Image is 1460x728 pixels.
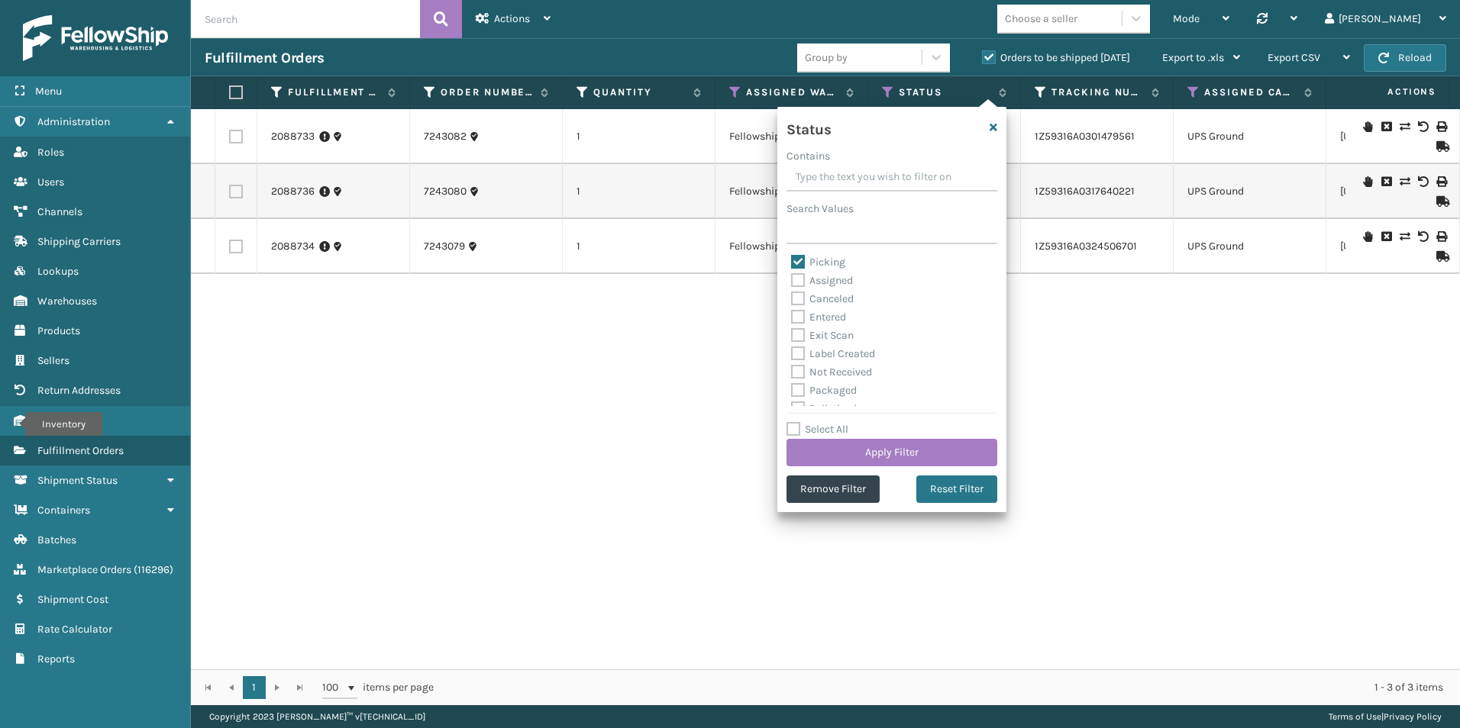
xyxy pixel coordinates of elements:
i: Print Label [1436,121,1445,132]
td: Fellowship - West [715,219,868,274]
p: Copyright 2023 [PERSON_NAME]™ v [TECHNICAL_ID] [209,705,425,728]
i: Cancel Fulfillment Order [1381,176,1391,187]
span: Reports [37,652,75,665]
div: Group by [805,50,848,66]
i: Cancel Fulfillment Order [1381,231,1391,242]
label: Orders to be shipped [DATE] [982,51,1130,64]
label: Canceled [791,292,854,305]
label: Not Received [791,366,872,378]
span: Shipping Carriers [37,235,121,248]
span: Channels [37,205,82,218]
a: 7243079 [424,239,465,254]
td: Fellowship - West [715,164,868,219]
label: Palletized [791,402,857,415]
label: Contains [787,148,830,164]
span: Return Addresses [37,384,121,397]
span: Shipment Status [37,474,118,487]
label: Picking [791,256,845,269]
span: Users [37,176,64,188]
td: UPS Ground [1174,164,1326,219]
button: Reset Filter [916,475,997,503]
span: Actions [494,12,530,25]
span: Export CSV [1268,51,1320,64]
label: Exit Scan [791,329,854,342]
td: 1 [563,164,715,219]
div: 1 - 3 of 3 items [455,680,1443,695]
button: Apply Filter [787,439,997,466]
a: 2088736 [271,184,315,199]
i: Mark as Shipped [1436,251,1445,262]
button: Remove Filter [787,475,880,503]
a: 7243082 [424,129,467,144]
span: Lookups [37,265,79,278]
label: Search Values [787,201,854,217]
i: Mark as Shipped [1436,196,1445,207]
i: Void Label [1418,231,1427,242]
label: Status [899,85,991,99]
td: 1 [563,219,715,274]
label: Quantity [593,85,686,99]
span: Rate Calculator [37,623,112,636]
a: Privacy Policy [1384,711,1442,722]
span: Products [37,324,80,337]
span: items per page [322,676,434,699]
a: 7243080 [424,184,467,199]
a: 2088734 [271,239,315,254]
i: Print Label [1436,231,1445,242]
td: UPS Ground [1174,109,1326,164]
a: 1Z59316A0317640221 [1035,185,1135,198]
a: 1Z59316A0324506701 [1035,240,1137,253]
label: Entered [791,311,846,324]
div: Choose a seller [1005,11,1077,27]
button: Reload [1364,44,1446,72]
h3: Fulfillment Orders [205,49,324,67]
label: Packaged [791,384,857,397]
label: Assigned Carrier Service [1204,85,1297,99]
span: Marketplace Orders [37,563,131,576]
span: Sellers [37,354,69,367]
label: Assigned [791,274,853,287]
label: Select All [787,423,848,436]
label: Order Number [441,85,533,99]
label: Fulfillment Order Id [288,85,380,99]
span: Fulfillment Orders [37,444,124,457]
label: Assigned Warehouse [746,85,838,99]
i: Cancel Fulfillment Order [1381,121,1391,132]
span: Actions [1339,79,1445,105]
i: On Hold [1363,121,1372,132]
span: Shipment Cost [37,593,108,606]
h4: Status [787,116,831,139]
label: Tracking Number [1051,85,1144,99]
label: Label Created [791,347,875,360]
div: | [1329,705,1442,728]
span: Batches [37,533,76,546]
span: Mode [1173,12,1200,25]
a: Terms of Use [1329,711,1381,722]
span: Menu [35,85,62,98]
i: On Hold [1363,231,1372,242]
span: Roles [37,146,64,159]
i: On Hold [1363,176,1372,187]
i: Change shipping [1400,121,1409,132]
a: 2088733 [271,129,315,144]
i: Mark as Shipped [1436,141,1445,152]
input: Type the text you wish to filter on [787,164,997,192]
img: logo [23,15,168,61]
span: Inventory [37,414,82,427]
span: Administration [37,115,110,128]
a: 1Z59316A0301479561 [1035,130,1135,143]
span: 100 [322,680,345,695]
td: Fellowship - West [715,109,868,164]
span: Export to .xls [1162,51,1224,64]
td: 1 [563,109,715,164]
i: Change shipping [1400,176,1409,187]
a: 1 [243,676,266,699]
span: Warehouses [37,295,97,308]
i: Change shipping [1400,231,1409,242]
span: Containers [37,504,90,517]
i: Void Label [1418,121,1427,132]
i: Print Label [1436,176,1445,187]
i: Void Label [1418,176,1427,187]
td: UPS Ground [1174,219,1326,274]
span: ( 116296 ) [134,563,173,576]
